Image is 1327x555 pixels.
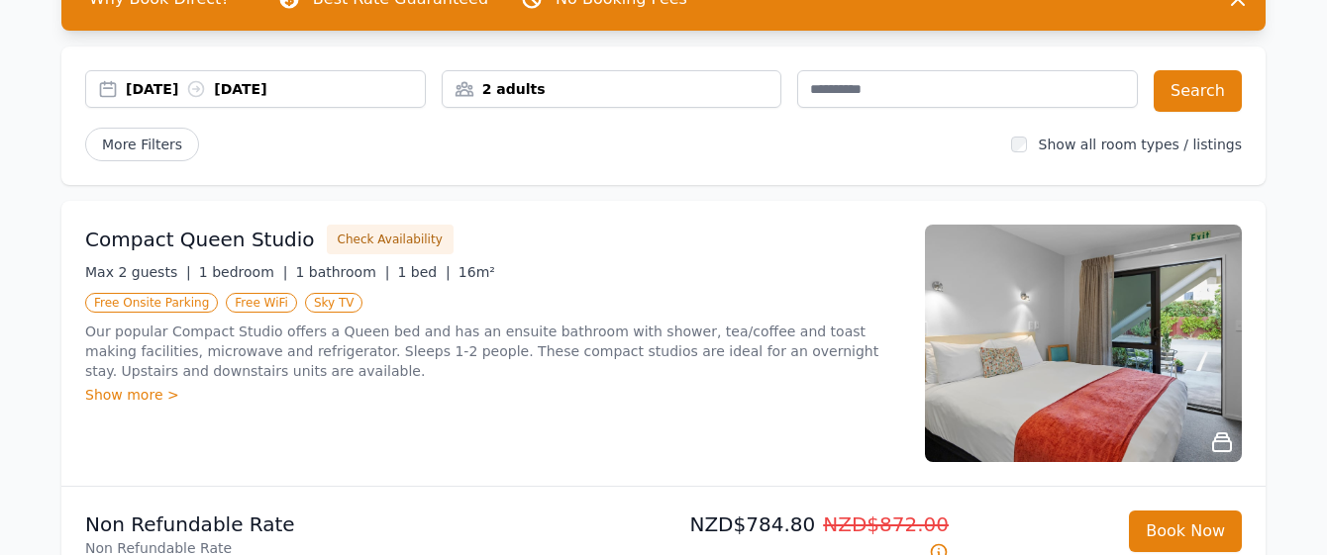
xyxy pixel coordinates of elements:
[85,510,656,538] p: Non Refundable Rate
[295,264,389,280] span: 1 bathroom |
[85,128,199,161] span: More Filters
[226,293,297,313] span: Free WiFi
[85,226,315,253] h3: Compact Queen Studio
[305,293,363,313] span: Sky TV
[199,264,288,280] span: 1 bedroom |
[459,264,495,280] span: 16m²
[85,322,901,381] p: Our popular Compact Studio offers a Queen bed and has an ensuite bathroom with shower, tea/coffee...
[397,264,450,280] span: 1 bed |
[85,385,901,405] div: Show more >
[443,79,781,99] div: 2 adults
[327,225,454,254] button: Check Availability
[1154,70,1242,112] button: Search
[85,264,191,280] span: Max 2 guests |
[126,79,425,99] div: [DATE] [DATE]
[823,512,949,536] span: NZD$872.00
[1039,137,1242,152] label: Show all room types / listings
[85,293,218,313] span: Free Onsite Parking
[1129,510,1242,552] button: Book Now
